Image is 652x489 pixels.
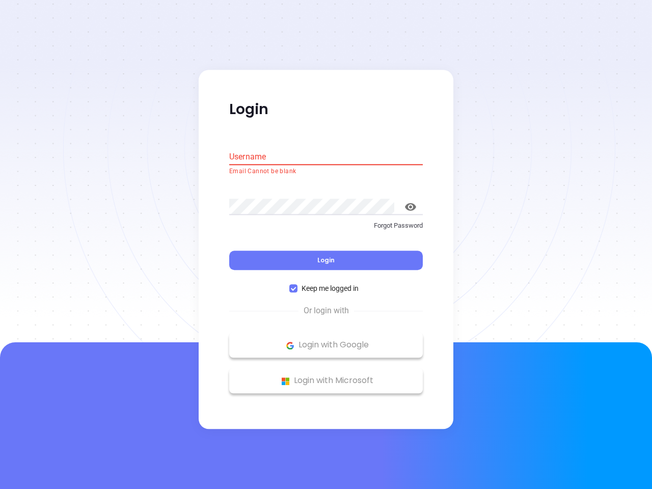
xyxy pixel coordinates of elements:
img: Microsoft Logo [279,375,292,388]
p: Login with Microsoft [234,373,418,389]
a: Forgot Password [229,221,423,239]
button: toggle password visibility [398,195,423,219]
p: Forgot Password [229,221,423,231]
p: Login [229,100,423,119]
p: Login with Google [234,338,418,353]
span: Or login with [298,305,354,317]
img: Google Logo [284,339,296,352]
span: Login [317,256,335,265]
button: Google Logo Login with Google [229,333,423,358]
button: Login [229,251,423,270]
span: Keep me logged in [297,283,363,294]
button: Microsoft Logo Login with Microsoft [229,368,423,394]
p: Email Cannot be blank [229,167,423,177]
